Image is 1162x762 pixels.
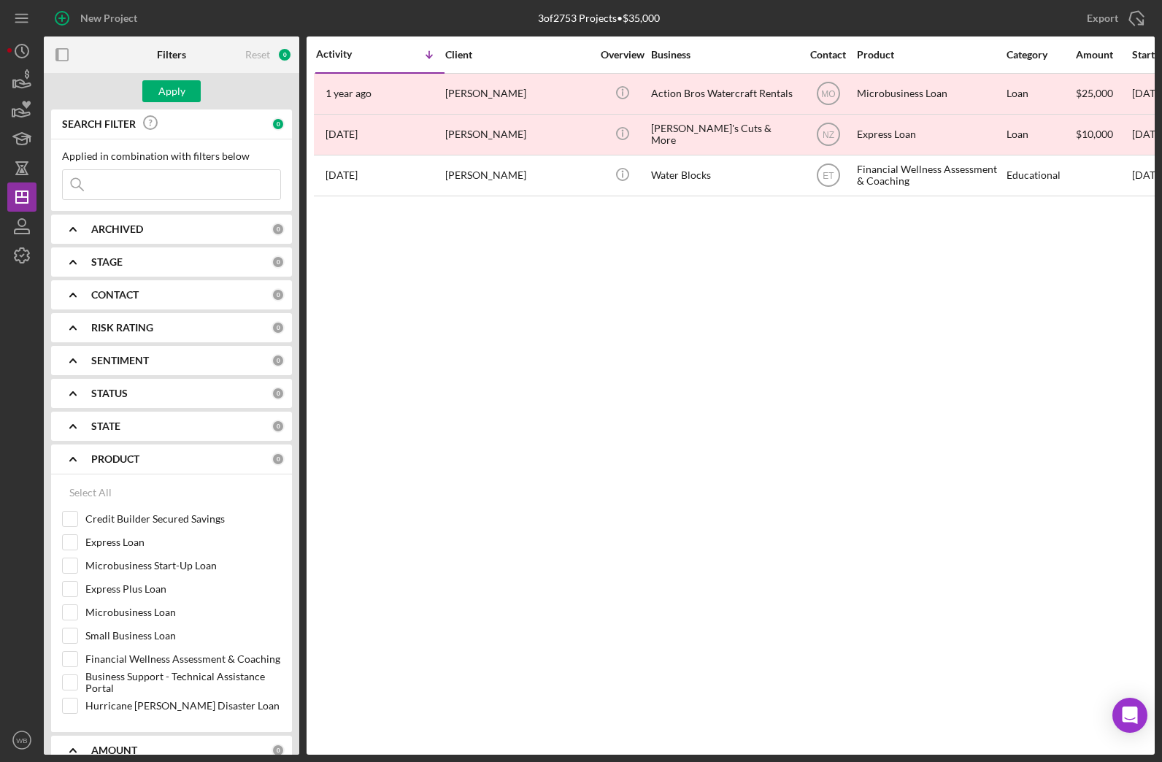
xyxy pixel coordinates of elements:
[857,156,1003,195] div: Financial Wellness Assessment & Coaching
[91,289,139,301] b: CONTACT
[651,49,797,61] div: Business
[326,128,358,140] time: 2023-06-23 04:36
[1007,74,1074,113] div: Loan
[326,88,372,99] time: 2024-05-21 01:22
[1007,115,1074,154] div: Loan
[272,744,285,757] div: 0
[445,49,591,61] div: Client
[272,420,285,433] div: 0
[91,223,143,235] b: ARCHIVED
[1007,49,1074,61] div: Category
[857,115,1003,154] div: Express Loan
[91,256,123,268] b: STAGE
[91,453,139,465] b: PRODUCT
[7,726,36,755] button: WB
[44,4,152,33] button: New Project
[16,736,27,744] text: WB
[80,4,137,33] div: New Project
[91,322,153,334] b: RISK RATING
[85,558,281,573] label: Microbusiness Start-Up Loan
[85,582,281,596] label: Express Plus Loan
[245,49,270,61] div: Reset
[85,535,281,550] label: Express Loan
[595,49,650,61] div: Overview
[91,388,128,399] b: STATUS
[316,48,380,60] div: Activity
[1076,49,1131,61] div: Amount
[1087,4,1118,33] div: Export
[1072,4,1155,33] button: Export
[801,49,855,61] div: Contact
[1076,115,1131,154] div: $10,000
[85,512,281,526] label: Credit Builder Secured Savings
[272,453,285,466] div: 0
[445,74,591,113] div: [PERSON_NAME]
[272,118,285,131] div: 0
[1112,698,1147,733] div: Open Intercom Messenger
[85,652,281,666] label: Financial Wellness Assessment & Coaching
[62,150,281,162] div: Applied in combination with filters below
[62,118,136,130] b: SEARCH FILTER
[823,130,834,140] text: NZ
[445,115,591,154] div: [PERSON_NAME]
[445,156,591,195] div: [PERSON_NAME]
[85,675,281,690] label: Business Support - Technical Assistance Portal
[538,12,660,24] div: 3 of 2753 Projects • $35,000
[91,420,120,432] b: STATE
[272,223,285,236] div: 0
[272,321,285,334] div: 0
[85,698,281,713] label: Hurricane [PERSON_NAME] Disaster Loan
[91,355,149,366] b: SENTIMENT
[272,255,285,269] div: 0
[857,49,1003,61] div: Product
[272,387,285,400] div: 0
[158,80,185,102] div: Apply
[62,478,119,507] button: Select All
[651,115,797,154] div: [PERSON_NAME]'s Cuts & More
[1076,74,1131,113] div: $25,000
[651,156,797,195] div: Water Blocks
[272,354,285,367] div: 0
[277,47,292,62] div: 0
[326,169,358,181] time: 2023-05-30 12:32
[1007,156,1074,195] div: Educational
[142,80,201,102] button: Apply
[85,605,281,620] label: Microbusiness Loan
[272,288,285,301] div: 0
[821,89,835,99] text: MO
[857,74,1003,113] div: Microbusiness Loan
[651,74,797,113] div: Action Bros Watercraft Rentals
[85,628,281,643] label: Small Business Loan
[69,478,112,507] div: Select All
[157,49,186,61] b: Filters
[91,744,137,756] b: AMOUNT
[823,171,834,181] text: ET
